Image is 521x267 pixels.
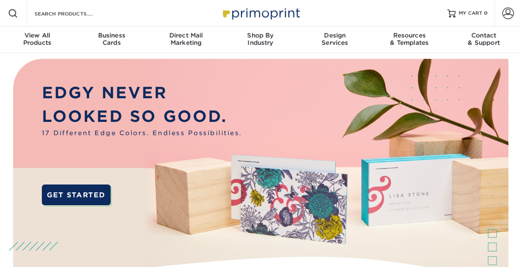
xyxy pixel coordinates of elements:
[298,32,372,39] span: Design
[446,27,521,53] a: Contact& Support
[223,27,298,53] a: Shop ByIndustry
[372,32,447,46] div: & Templates
[484,10,488,16] span: 0
[42,184,111,205] a: GET STARTED
[149,32,223,39] span: Direct Mail
[446,32,521,46] div: & Support
[459,10,482,17] span: MY CART
[42,81,242,105] p: EDGY NEVER
[223,32,298,39] span: Shop By
[223,32,298,46] div: Industry
[372,27,447,53] a: Resources& Templates
[372,32,447,39] span: Resources
[149,32,223,46] div: Marketing
[298,32,372,46] div: Services
[149,27,223,53] a: Direct MailMarketing
[75,32,149,39] span: Business
[34,8,114,18] input: SEARCH PRODUCTS.....
[219,4,302,22] img: Primoprint
[446,32,521,39] span: Contact
[75,32,149,46] div: Cards
[42,129,242,138] span: 17 Different Edge Colors. Endless Possibilities.
[298,27,372,53] a: DesignServices
[42,105,242,129] p: LOOKED SO GOOD.
[75,27,149,53] a: BusinessCards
